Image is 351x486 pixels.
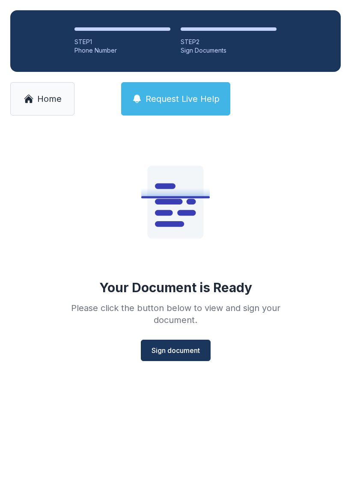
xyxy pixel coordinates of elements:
[74,46,170,55] div: Phone Number
[146,93,220,105] span: Request Live Help
[37,93,62,105] span: Home
[181,38,277,46] div: STEP 2
[99,280,252,295] div: Your Document is Ready
[181,46,277,55] div: Sign Documents
[152,345,200,356] span: Sign document
[52,302,299,326] div: Please click the button below to view and sign your document.
[74,38,170,46] div: STEP 1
